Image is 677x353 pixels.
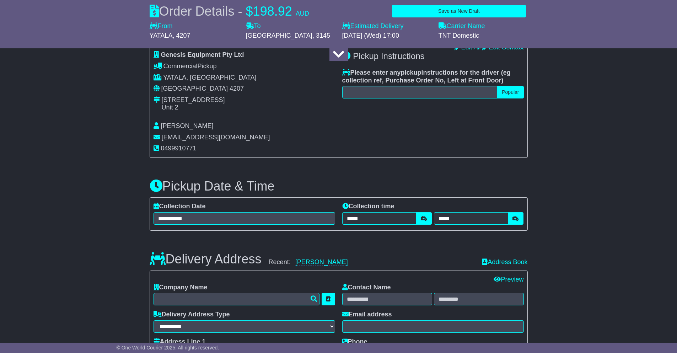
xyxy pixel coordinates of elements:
[439,32,528,40] div: TNT Domestic
[392,5,526,17] button: Save as New Draft
[117,345,219,351] span: © One World Courier 2025. All rights reserved.
[342,32,431,40] div: [DATE] (Wed) 17:00
[154,63,335,70] div: Pickup
[154,284,208,292] label: Company Name
[497,86,523,98] button: Popular
[494,276,523,283] a: Preview
[162,104,225,112] div: Unit 2
[161,85,228,92] span: [GEOGRAPHIC_DATA]
[342,311,392,319] label: Email address
[154,203,206,210] label: Collection Date
[342,203,394,210] label: Collection time
[342,284,391,292] label: Contact Name
[295,258,348,266] a: [PERSON_NAME]
[246,32,312,39] span: [GEOGRAPHIC_DATA]
[161,122,214,129] span: [PERSON_NAME]
[150,22,173,30] label: From
[342,22,431,30] label: Estimated Delivery
[162,96,225,104] div: [STREET_ADDRESS]
[482,258,527,266] a: Address Book
[162,134,270,141] span: [EMAIL_ADDRESS][DOMAIN_NAME]
[163,74,256,81] span: YATALA, [GEOGRAPHIC_DATA]
[150,179,528,193] h3: Pickup Date & Time
[154,311,230,319] label: Delivery Address Type
[342,69,524,84] label: Please enter any instructions for the driver ( )
[173,32,190,39] span: , 4207
[312,32,330,39] span: , 3145
[401,69,421,76] span: pickup
[150,252,262,266] h3: Delivery Address
[154,338,206,346] label: Address Line 1
[296,10,309,17] span: AUD
[150,4,309,19] div: Order Details -
[253,4,292,18] span: 198.92
[439,22,485,30] label: Carrier Name
[342,69,511,84] span: eg collection ref, Purchase Order No, Left at Front Door
[269,258,475,266] div: Recent:
[342,338,367,346] label: Phone
[246,4,253,18] span: $
[150,32,173,39] span: YATALA
[246,22,261,30] label: To
[161,145,197,152] span: 0499910771
[163,63,198,70] span: Commercial
[230,85,244,92] span: 4207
